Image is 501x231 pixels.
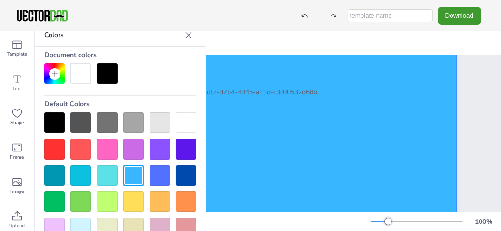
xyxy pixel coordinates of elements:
span: Template [7,50,27,58]
div: Default Colors [44,96,196,112]
span: Text [13,85,22,92]
span: Shape [10,119,24,127]
button: Download [438,7,481,24]
div: 100 % [472,217,495,226]
input: template name [348,9,433,22]
span: Image [10,188,24,195]
p: Colors [44,24,181,47]
img: VectorDad-1.png [15,9,69,23]
span: Upload [10,222,25,230]
span: Frame [10,153,24,161]
div: Document colors [44,47,196,63]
